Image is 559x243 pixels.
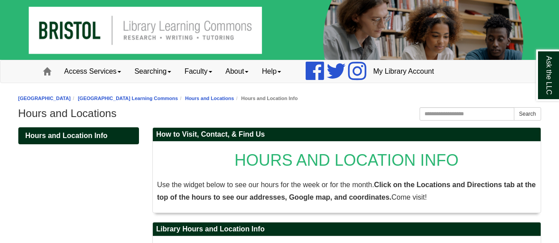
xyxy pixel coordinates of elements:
[153,128,541,142] h2: How to Visit, Contact, & Find Us
[157,181,536,201] strong: Click on the Locations and Directions tab at the top of the hours to see our addresses, Google ma...
[153,222,541,236] h2: Library Hours and Location Info
[25,132,108,139] span: Hours and Location Info
[128,60,178,83] a: Searching
[219,60,256,83] a: About
[185,96,234,101] a: Hours and Locations
[366,60,441,83] a: My Library Account
[18,94,541,103] nav: breadcrumb
[18,107,541,120] h1: Hours and Locations
[18,127,139,144] a: Hours and Location Info
[58,60,128,83] a: Access Services
[514,107,541,121] button: Search
[18,127,139,144] div: Guide Pages
[255,60,288,83] a: Help
[234,94,298,103] li: Hours and Location Info
[18,96,71,101] a: [GEOGRAPHIC_DATA]
[157,181,536,201] span: Use the widget below to see our hours for the week or for the month. Come visit!
[78,96,178,101] a: [GEOGRAPHIC_DATA] Learning Commons
[235,151,458,169] span: HOURS AND LOCATION INFO
[178,60,219,83] a: Faculty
